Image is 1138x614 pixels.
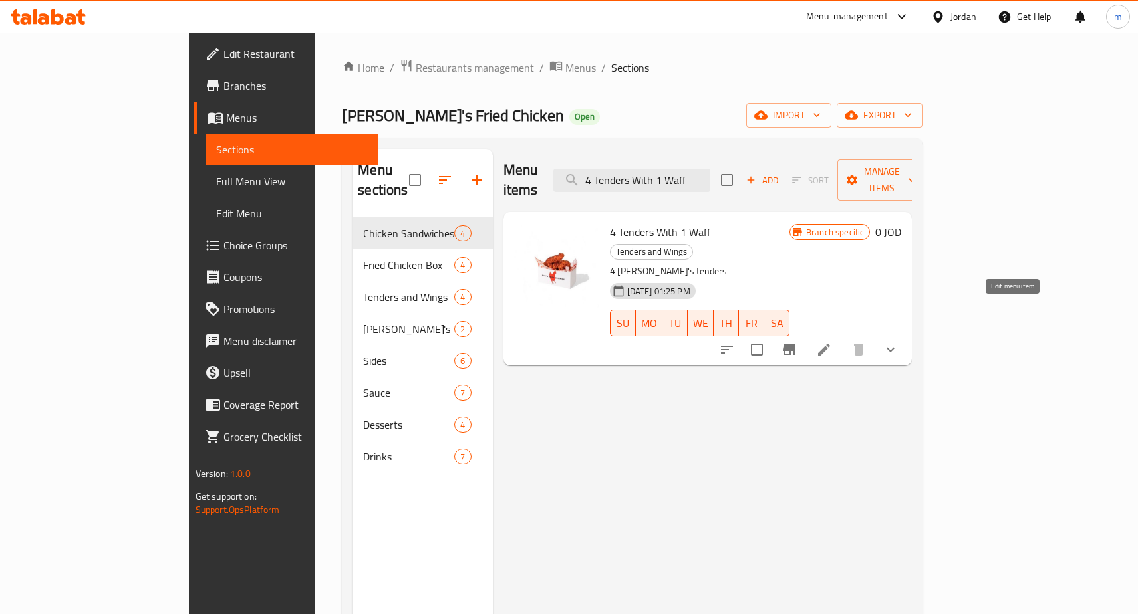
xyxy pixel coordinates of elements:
span: Select section first [783,170,837,191]
li: / [539,60,544,76]
span: Branch specific [801,226,869,239]
div: Sauce7 [353,377,492,409]
span: Sides [363,353,454,369]
span: TH [719,314,734,333]
button: delete [843,334,875,365]
span: Coverage Report [223,397,368,413]
span: Edit Menu [216,205,368,221]
button: MO [636,310,662,336]
div: Open [569,109,600,125]
div: items [454,417,471,433]
img: 4 Tenders With 1 Waff [514,223,599,308]
div: Ray's Meal [363,321,454,337]
span: SU [616,314,631,333]
li: / [601,60,606,76]
nav: Menu sections [353,212,492,478]
h2: Menu sections [358,160,408,200]
span: Restaurants management [416,60,534,76]
button: Manage items [837,159,926,201]
span: Coupons [223,269,368,285]
span: 6 [455,355,470,367]
span: [PERSON_NAME]'s Meal [363,321,454,337]
div: items [454,353,471,369]
div: Fried Chicken Box4 [353,249,492,281]
span: export [847,107,912,124]
div: items [454,289,471,305]
a: Branches [194,70,379,102]
button: show more [875,334,907,365]
span: Add [744,173,780,188]
button: import [746,103,831,128]
span: [PERSON_NAME]'s Fried Chicken [342,100,564,130]
span: Select section [713,166,741,194]
div: Drinks7 [353,441,492,472]
span: Add item [741,170,783,191]
button: Add [741,170,783,191]
span: Sauce [363,385,454,401]
span: Edit Restaurant [223,46,368,62]
div: Desserts4 [353,409,492,441]
span: 1.0.0 [230,465,251,482]
button: FR [739,310,764,336]
span: import [757,107,821,124]
span: 4 [455,227,470,240]
span: Upsell [223,365,368,381]
div: Jordan [950,9,976,24]
button: SA [764,310,789,336]
div: Chicken Sandwiches4 [353,217,492,249]
span: 4 [455,291,470,304]
li: / [390,60,394,76]
a: Coverage Report [194,389,379,421]
div: items [454,385,471,401]
button: WE [688,310,714,336]
h2: Menu items [503,160,538,200]
a: Choice Groups [194,229,379,261]
span: Sections [216,142,368,157]
span: 7 [455,387,470,399]
a: Menu disclaimer [194,325,379,357]
div: items [454,449,471,464]
span: Grocery Checklist [223,429,368,445]
input: search [553,169,710,192]
span: Branches [223,78,368,94]
span: m [1114,9,1122,24]
span: 7 [455,451,470,463]
div: Tenders and Wings [610,244,693,260]
span: Menu disclaimer [223,333,368,349]
a: Coupons [194,261,379,293]
a: Edit Menu [206,197,379,229]
span: Full Menu View [216,173,368,189]
div: items [454,225,471,241]
span: TU [668,314,682,333]
button: Add section [461,164,493,196]
button: TU [662,310,688,336]
a: Full Menu View [206,165,379,197]
div: Drinks [363,449,454,464]
div: Tenders and Wings4 [353,281,492,313]
span: Chicken Sandwiches [363,225,454,241]
a: Upsell [194,357,379,389]
span: 2 [455,323,470,336]
span: Choice Groups [223,237,368,253]
a: Menus [194,102,379,134]
a: Restaurants management [400,59,534,76]
span: Fried Chicken Box [363,257,454,273]
span: Open [569,111,600,122]
span: FR [744,314,759,333]
span: Manage items [848,163,916,197]
a: Grocery Checklist [194,421,379,453]
button: sort-choices [711,334,743,365]
div: Sides6 [353,345,492,377]
h6: 0 JOD [875,223,901,241]
a: Sections [206,134,379,165]
a: Promotions [194,293,379,325]
span: Select all sections [401,166,429,194]
span: Desserts [363,417,454,433]
button: export [837,103,923,128]
span: Promotions [223,301,368,317]
span: Menus [226,110,368,126]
